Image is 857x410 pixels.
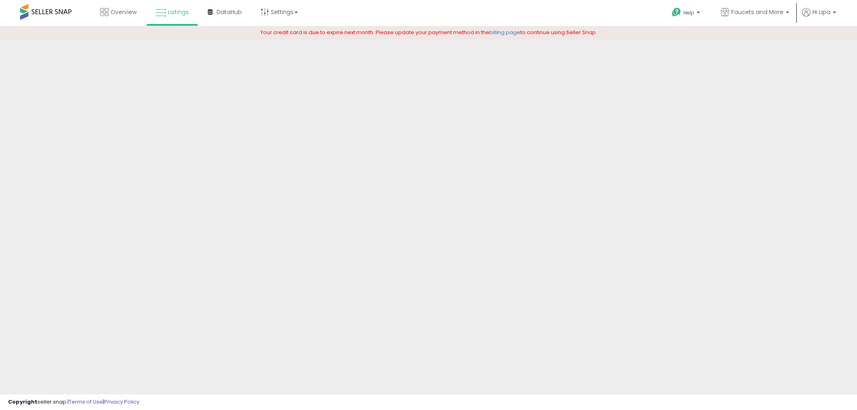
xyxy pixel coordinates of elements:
span: Your credit card is due to expire next month. Please update your payment method in the to continu... [260,29,597,36]
span: Help [683,9,694,16]
span: Faucets and More [731,8,783,16]
a: Help [665,1,708,26]
i: Get Help [671,7,681,17]
a: Hi Lipa [802,8,836,26]
span: DataHub [217,8,242,16]
a: billing page [489,29,520,36]
span: Hi Lipa [812,8,830,16]
span: Overview [110,8,137,16]
span: Listings [168,8,189,16]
